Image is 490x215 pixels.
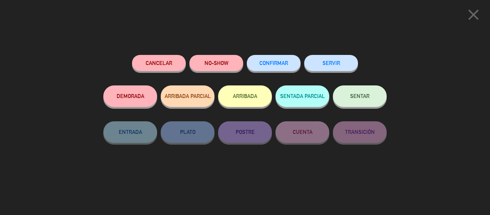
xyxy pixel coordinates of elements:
[333,121,387,143] button: TRANSICIÓN
[259,60,288,66] span: CONFIRMAR
[161,85,215,107] button: ARRIBADA PARCIAL
[161,121,215,143] button: PLATO
[247,55,301,71] button: CONFIRMAR
[103,85,157,107] button: DEMORADA
[218,121,272,143] button: POSTRE
[132,55,186,71] button: Cancelar
[333,85,387,107] button: SENTAR
[103,121,157,143] button: ENTRADA
[189,55,243,71] button: NO-SHOW
[218,85,272,107] button: ARRIBADA
[462,5,485,27] button: close
[304,55,358,71] button: SERVIR
[275,85,329,107] button: SENTADA PARCIAL
[350,93,369,99] span: SENTAR
[165,93,211,99] span: ARRIBADA PARCIAL
[275,121,329,143] button: CUENTA
[465,6,482,24] i: close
